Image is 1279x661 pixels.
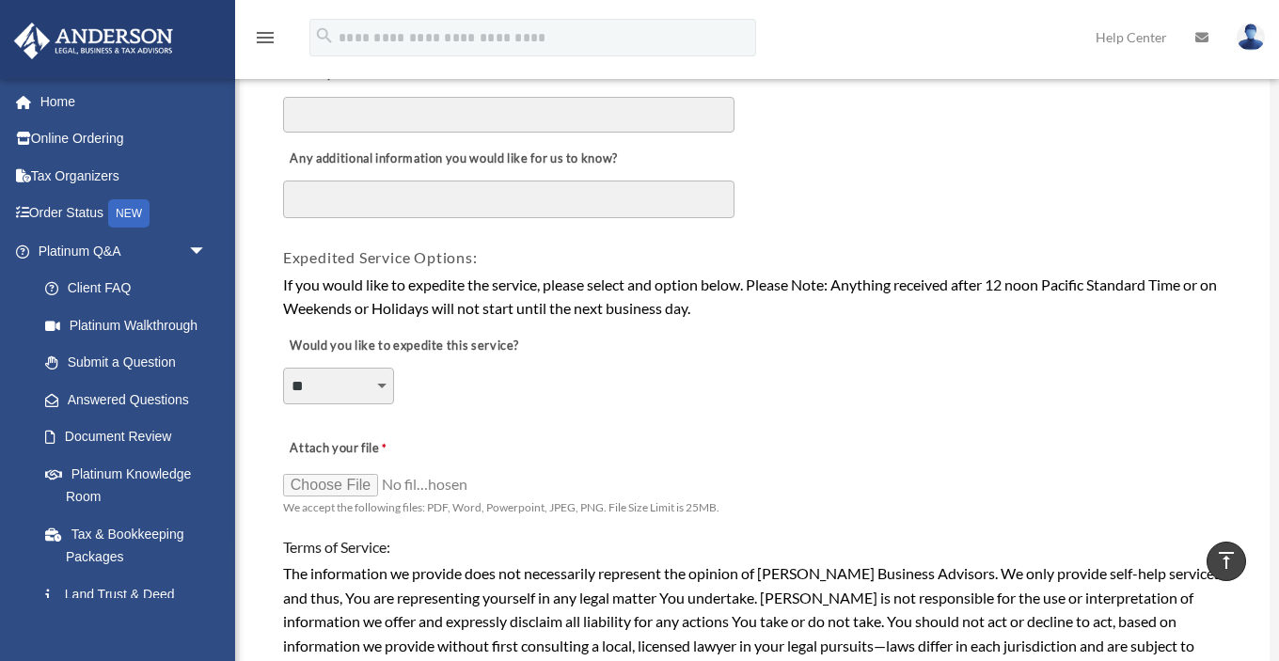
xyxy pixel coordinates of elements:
img: Anderson Advisors Platinum Portal [8,23,179,59]
a: Platinum Walkthrough [26,307,235,344]
a: Platinum Q&Aarrow_drop_down [13,232,235,270]
a: Order StatusNEW [13,195,235,233]
h4: Terms of Service: [283,537,1226,558]
label: Any additional information you would like for us to know? [283,146,623,172]
div: If you would like to expedite the service, please select and option below. Please Note: Anything ... [283,273,1226,321]
span: Expedited Service Options: [283,248,478,266]
a: Online Ordering [13,120,235,158]
a: Land Trust & Deed Forum [26,575,235,636]
span: arrow_drop_down [188,232,226,271]
a: Platinum Knowledge Room [26,455,235,515]
label: Attach your file [283,435,471,462]
a: vertical_align_top [1207,542,1246,581]
a: Tax & Bookkeeping Packages [26,515,235,575]
a: Submit a Question [26,344,235,382]
a: Answered Questions [26,381,235,418]
a: Home [13,83,235,120]
i: vertical_align_top [1215,549,1238,572]
i: menu [254,26,276,49]
label: Would you like to expedite this service? [283,333,524,359]
span: We accept the following files: PDF, Word, Powerpoint, JPEG, PNG. File Size Limit is 25MB. [283,500,719,514]
a: Tax Organizers [13,157,235,195]
a: menu [254,33,276,49]
i: search [314,25,335,46]
a: Document Review [26,418,226,456]
img: User Pic [1237,24,1265,51]
a: Client FAQ [26,270,235,307]
div: NEW [108,199,150,228]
